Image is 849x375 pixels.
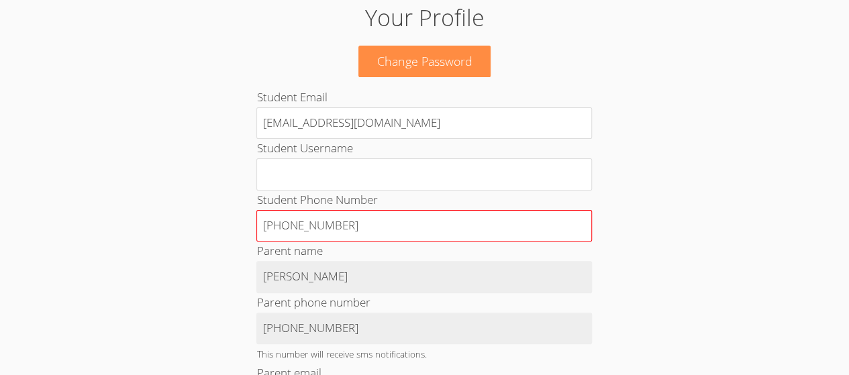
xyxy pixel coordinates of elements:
label: Parent phone number [256,294,370,310]
label: Student Phone Number [256,192,377,207]
h1: Your Profile [195,1,654,35]
label: Student Email [256,89,327,105]
small: This number will receive sms notifications. [256,347,426,360]
label: Parent name [256,243,322,258]
a: Change Password [358,46,491,77]
label: Student Username [256,140,352,156]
